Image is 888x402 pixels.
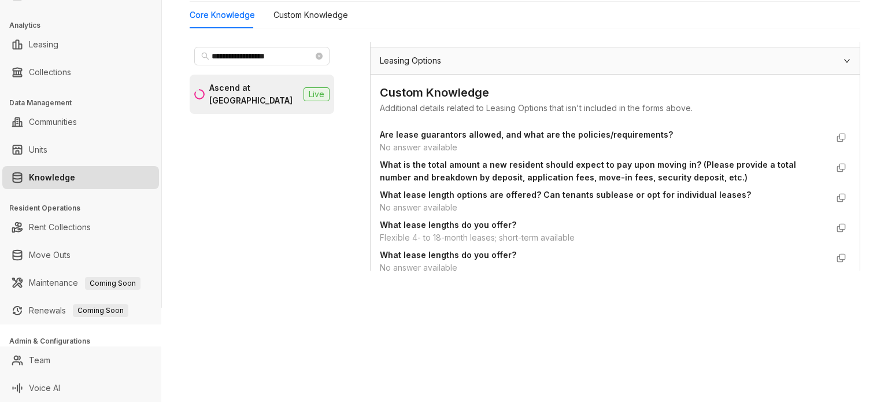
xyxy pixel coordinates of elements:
[29,216,91,239] a: Rent Collections
[2,61,159,84] li: Collections
[9,336,161,346] h3: Admin & Configurations
[273,9,348,21] div: Custom Knowledge
[190,9,255,21] div: Core Knowledge
[2,377,159,400] li: Voice AI
[85,277,140,290] span: Coming Soon
[29,377,60,400] a: Voice AI
[380,160,796,182] strong: What is the total amount a new resident should expect to pay upon moving in? (Please provide a to...
[2,33,159,56] li: Leasing
[316,53,323,60] span: close-circle
[73,304,128,317] span: Coming Soon
[380,54,441,67] span: Leasing Options
[371,47,860,74] div: Leasing Options
[29,110,77,134] a: Communities
[2,349,159,372] li: Team
[380,190,751,200] strong: What lease length options are offered? Can tenants sublease or opt for individual leases?
[380,250,516,260] strong: What lease lengths do you offer?
[380,130,673,139] strong: Are lease guarantors allowed, and what are the policies/requirements?
[9,203,161,213] h3: Resident Operations
[2,138,159,161] li: Units
[2,110,159,134] li: Communities
[209,82,299,107] div: Ascend at [GEOGRAPHIC_DATA]
[2,166,159,189] li: Knowledge
[29,33,58,56] a: Leasing
[2,244,159,267] li: Move Outs
[201,52,209,60] span: search
[380,141,827,154] div: No answer available
[9,20,161,31] h3: Analytics
[380,261,827,274] div: No answer available
[843,57,850,64] span: expanded
[380,102,850,115] div: Additional details related to Leasing Options that isn't included in the forms above.
[29,349,50,372] a: Team
[29,138,47,161] a: Units
[29,166,75,189] a: Knowledge
[2,271,159,294] li: Maintenance
[380,84,850,102] div: Custom Knowledge
[380,220,516,230] strong: What lease lengths do you offer?
[9,98,161,108] h3: Data Management
[29,299,128,322] a: RenewalsComing Soon
[2,299,159,322] li: Renewals
[380,201,827,214] div: No answer available
[380,231,827,244] div: Flexible 4- to 18-month leases; short-term available
[29,244,71,267] a: Move Outs
[304,87,330,101] span: Live
[29,61,71,84] a: Collections
[2,216,159,239] li: Rent Collections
